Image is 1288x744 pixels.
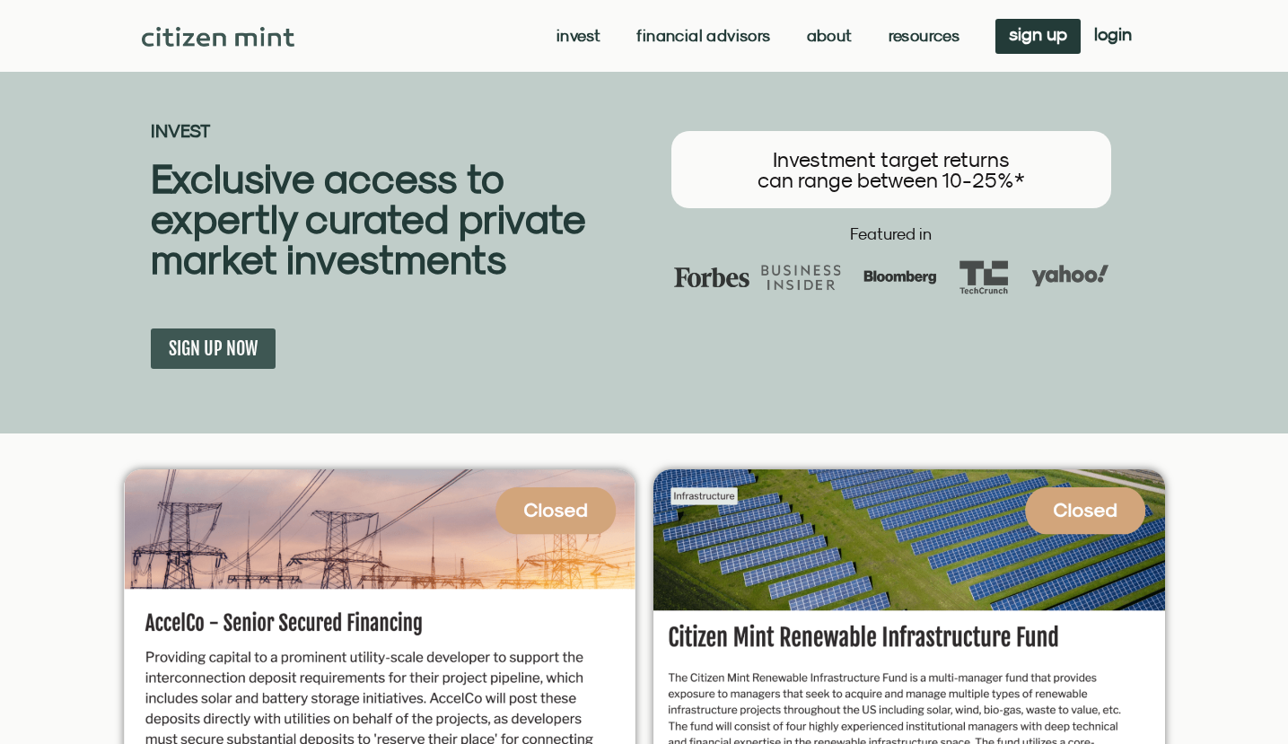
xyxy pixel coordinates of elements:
span: login [1094,28,1132,40]
a: Financial Advisors [636,27,770,45]
span: SIGN UP NOW [169,337,258,360]
a: Resources [889,27,960,45]
h3: Investment target returns can range between 10-25%* [689,149,1093,190]
h2: Featured in [653,226,1129,242]
h2: INVEST [151,122,644,140]
a: SIGN UP NOW [151,328,276,369]
span: sign up [1009,28,1067,40]
nav: Menu [556,27,959,45]
a: Invest [556,27,600,45]
a: sign up [995,19,1081,54]
a: login [1081,19,1145,54]
a: About [807,27,853,45]
img: Citizen Mint [142,27,295,47]
b: Exclusive access to expertly curated private market investments [151,154,585,283]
